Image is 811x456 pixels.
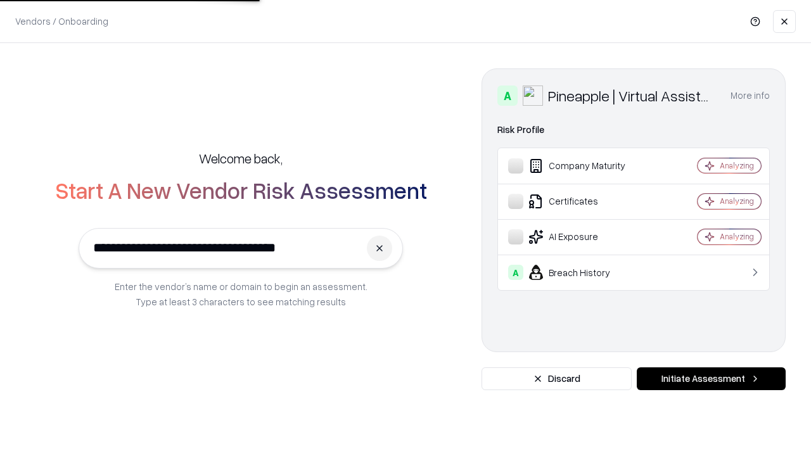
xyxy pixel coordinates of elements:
[508,265,523,280] div: A
[720,196,754,206] div: Analyzing
[720,160,754,171] div: Analyzing
[508,158,660,174] div: Company Maturity
[508,194,660,209] div: Certificates
[497,85,518,106] div: A
[548,85,715,106] div: Pineapple | Virtual Assistant Agency
[55,177,427,203] h2: Start A New Vendor Risk Assessment
[523,85,543,106] img: Pineapple | Virtual Assistant Agency
[199,149,283,167] h5: Welcome back,
[720,231,754,242] div: Analyzing
[508,265,660,280] div: Breach History
[115,279,367,309] p: Enter the vendor’s name or domain to begin an assessment. Type at least 3 characters to see match...
[482,367,632,390] button: Discard
[731,84,770,107] button: More info
[637,367,786,390] button: Initiate Assessment
[15,15,108,28] p: Vendors / Onboarding
[497,122,770,137] div: Risk Profile
[508,229,660,244] div: AI Exposure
